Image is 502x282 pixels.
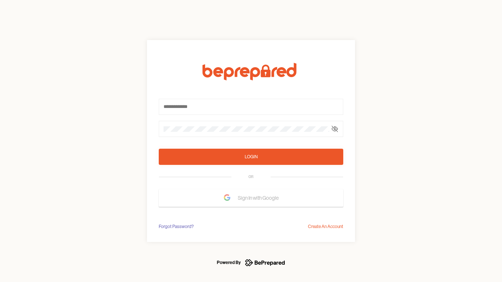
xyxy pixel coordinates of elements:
div: Powered By [217,258,241,267]
button: Login [159,149,343,165]
button: Sign In with Google [159,189,343,207]
div: Login [245,153,258,160]
div: Create An Account [308,223,343,230]
div: OR [248,174,254,180]
span: Sign In with Google [238,191,282,205]
div: Forgot Password? [159,223,194,230]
